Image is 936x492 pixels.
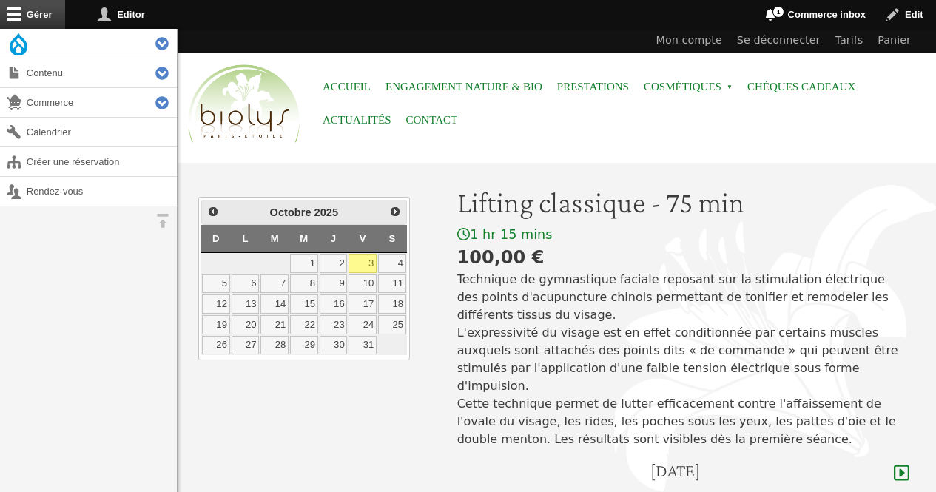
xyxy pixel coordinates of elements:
[290,274,318,294] a: 8
[290,254,318,273] a: 1
[457,244,909,271] div: 100,00 €
[349,315,377,334] a: 24
[212,233,220,244] span: Dimanche
[772,6,784,18] span: 1
[378,315,406,334] a: 25
[457,226,909,243] div: 1 hr 15 mins
[232,274,260,294] a: 6
[828,29,871,53] a: Tarifs
[270,206,312,218] span: Octobre
[202,294,230,314] a: 12
[290,294,318,314] a: 15
[203,202,223,221] a: Précédent
[202,336,230,355] a: 26
[232,294,260,314] a: 13
[360,233,366,244] span: Vendredi
[349,274,377,294] a: 10
[178,29,936,155] header: Entête du site
[260,315,289,334] a: 21
[378,254,406,273] a: 4
[349,254,377,273] a: 3
[747,70,855,104] a: Chèques cadeaux
[349,336,377,355] a: 31
[727,84,733,90] span: »
[385,202,404,221] a: Suivant
[406,104,458,137] a: Contact
[185,62,303,146] img: Accueil
[557,70,629,104] a: Prestations
[389,233,396,244] span: Samedi
[207,206,219,218] span: Précédent
[385,70,542,104] a: Engagement Nature & Bio
[378,274,406,294] a: 11
[232,336,260,355] a: 27
[389,206,401,218] span: Suivant
[378,294,406,314] a: 18
[271,233,279,244] span: Mardi
[320,315,348,334] a: 23
[649,29,730,53] a: Mon compte
[290,315,318,334] a: 22
[242,233,248,244] span: Lundi
[232,315,260,334] a: 20
[331,233,336,244] span: Jeudi
[148,206,177,235] button: Orientation horizontale
[290,336,318,355] a: 29
[260,274,289,294] a: 7
[202,315,230,334] a: 19
[320,336,348,355] a: 30
[349,294,377,314] a: 17
[644,70,733,104] span: Cosmétiques
[650,460,700,482] h4: [DATE]
[300,233,308,244] span: Mercredi
[260,294,289,314] a: 14
[320,274,348,294] a: 9
[320,294,348,314] a: 16
[457,185,909,220] h1: Lifting classique - 75 min
[870,29,918,53] a: Panier
[202,274,230,294] a: 5
[323,70,371,104] a: Accueil
[730,29,828,53] a: Se déconnecter
[323,104,391,137] a: Actualités
[260,336,289,355] a: 28
[314,206,339,218] span: 2025
[320,254,348,273] a: 2
[457,271,909,448] p: Technique de gymnastique faciale reposant sur la stimulation électrique des points d'acupuncture ...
